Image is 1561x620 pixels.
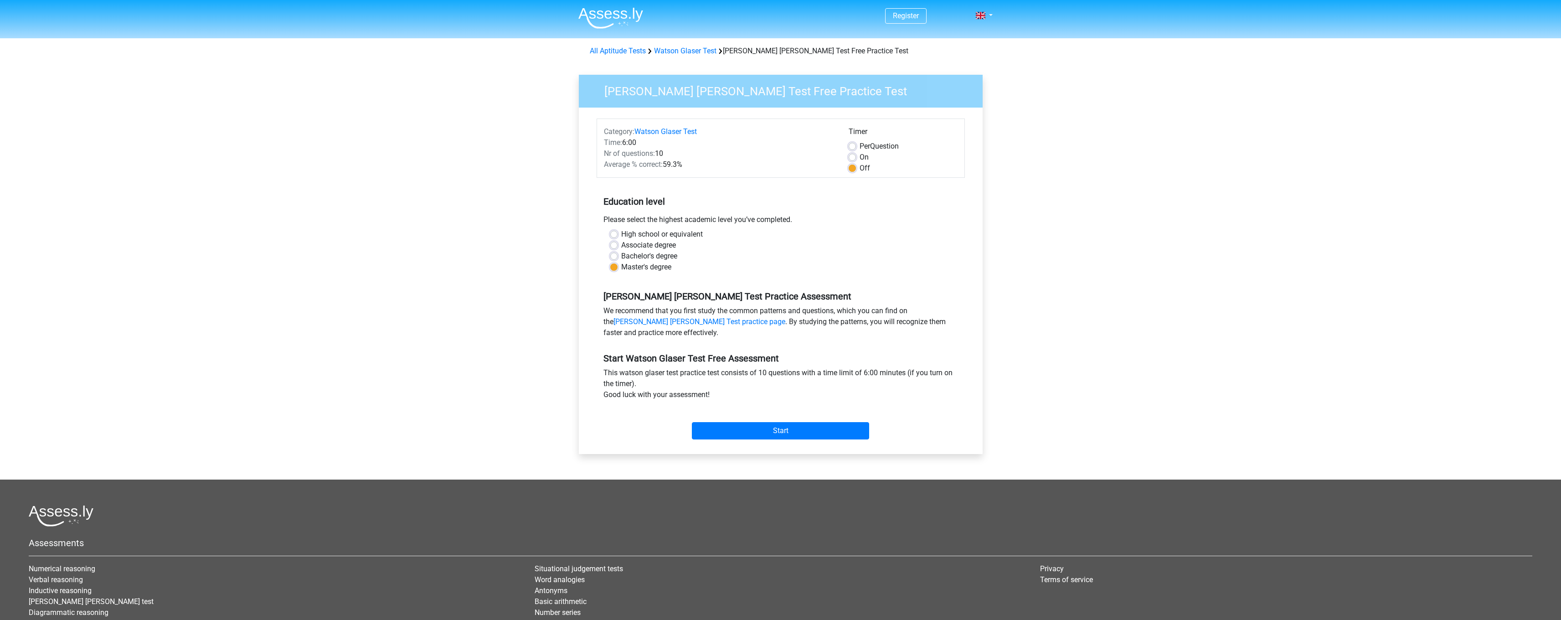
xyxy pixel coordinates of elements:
h3: [PERSON_NAME] [PERSON_NAME] Test Free Practice Test [593,81,976,98]
a: [PERSON_NAME] [PERSON_NAME] test [29,597,154,606]
a: All Aptitude Tests [590,46,646,55]
span: Average % correct: [604,160,663,169]
div: 59.3% [597,159,842,170]
span: Category: [604,127,634,136]
div: 10 [597,148,842,159]
h5: Start Watson Glaser Test Free Assessment [603,353,958,364]
img: Assessly [578,7,643,29]
label: Bachelor's degree [621,251,677,262]
a: Diagrammatic reasoning [29,608,108,617]
input: Start [692,422,869,439]
a: Privacy [1040,564,1064,573]
span: Time: [604,138,622,147]
label: Master's degree [621,262,671,273]
h5: Assessments [29,537,1532,548]
div: Timer [849,126,958,141]
div: Please select the highest academic level you’ve completed. [597,214,965,229]
a: Verbal reasoning [29,575,83,584]
label: Associate degree [621,240,676,251]
img: Assessly logo [29,505,93,527]
span: Per [860,142,870,150]
div: This watson glaser test practice test consists of 10 questions with a time limit of 6:00 minutes ... [597,367,965,404]
a: [PERSON_NAME] [PERSON_NAME] Test practice page [613,317,785,326]
a: Basic arithmetic [535,597,587,606]
div: [PERSON_NAME] [PERSON_NAME] Test Free Practice Test [586,46,975,57]
a: Watson Glaser Test [634,127,697,136]
a: Inductive reasoning [29,586,92,595]
a: Situational judgement tests [535,564,623,573]
label: Question [860,141,899,152]
span: Nr of questions: [604,149,655,158]
h5: Education level [603,192,958,211]
a: Number series [535,608,581,617]
a: Watson Glaser Test [654,46,716,55]
div: We recommend that you first study the common patterns and questions, which you can find on the . ... [597,305,965,342]
label: High school or equivalent [621,229,703,240]
a: Numerical reasoning [29,564,95,573]
a: Terms of service [1040,575,1093,584]
div: 6:00 [597,137,842,148]
a: Word analogies [535,575,585,584]
label: Off [860,163,870,174]
label: On [860,152,869,163]
a: Register [893,11,919,20]
h5: [PERSON_NAME] [PERSON_NAME] Test Practice Assessment [603,291,958,302]
a: Antonyms [535,586,567,595]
